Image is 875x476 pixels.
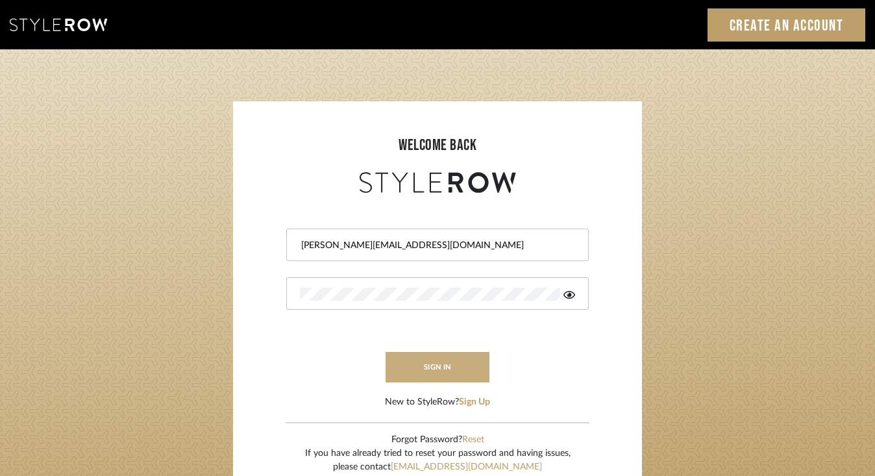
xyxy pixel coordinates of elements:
[459,395,490,409] button: Sign Up
[246,134,629,157] div: welcome back
[305,447,571,474] div: If you have already tried to reset your password and having issues, please contact
[708,8,866,42] a: Create an Account
[462,433,484,447] button: Reset
[391,462,542,471] a: [EMAIL_ADDRESS][DOMAIN_NAME]
[300,239,572,252] input: Email Address
[305,433,571,447] div: Forgot Password?
[385,395,490,409] div: New to StyleRow?
[386,352,489,382] button: sign in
